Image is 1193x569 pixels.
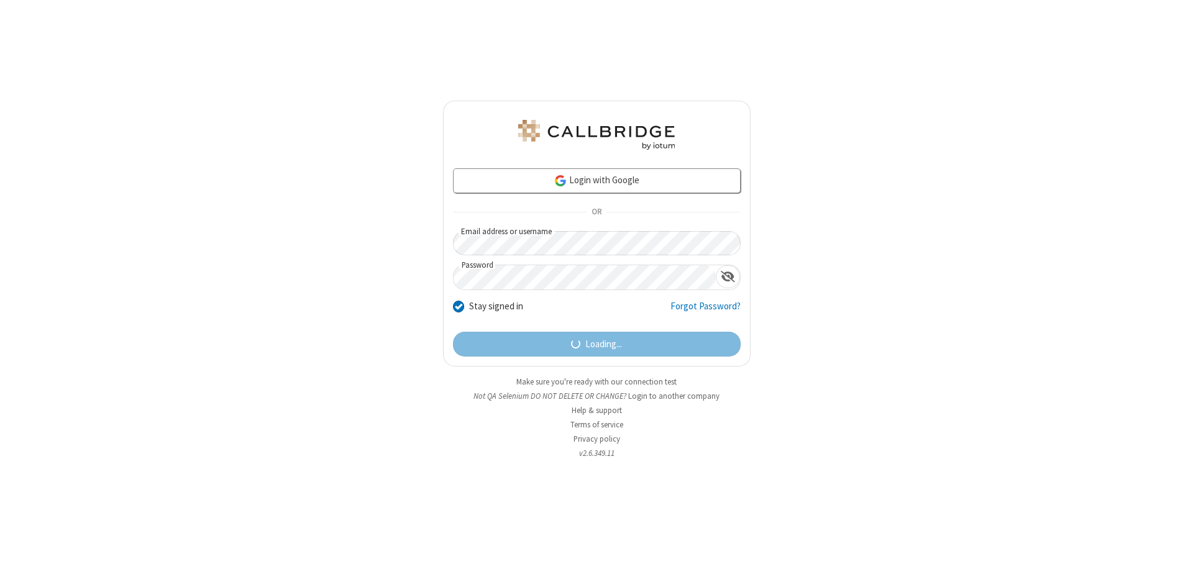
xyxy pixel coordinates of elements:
label: Stay signed in [469,299,523,314]
li: v2.6.349.11 [443,447,751,459]
span: OR [587,204,606,221]
iframe: Chat [1162,537,1184,560]
a: Forgot Password? [670,299,741,323]
a: Terms of service [570,419,623,430]
div: Show password [716,265,740,288]
img: google-icon.png [554,174,567,188]
input: Email address or username [453,231,741,255]
button: Login to another company [628,390,720,402]
input: Password [454,265,716,289]
img: QA Selenium DO NOT DELETE OR CHANGE [516,120,677,150]
a: Make sure you're ready with our connection test [516,376,677,387]
a: Help & support [572,405,622,416]
button: Loading... [453,332,741,357]
span: Loading... [585,337,622,352]
a: Login with Google [453,168,741,193]
a: Privacy policy [574,434,620,444]
li: Not QA Selenium DO NOT DELETE OR CHANGE? [443,390,751,402]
